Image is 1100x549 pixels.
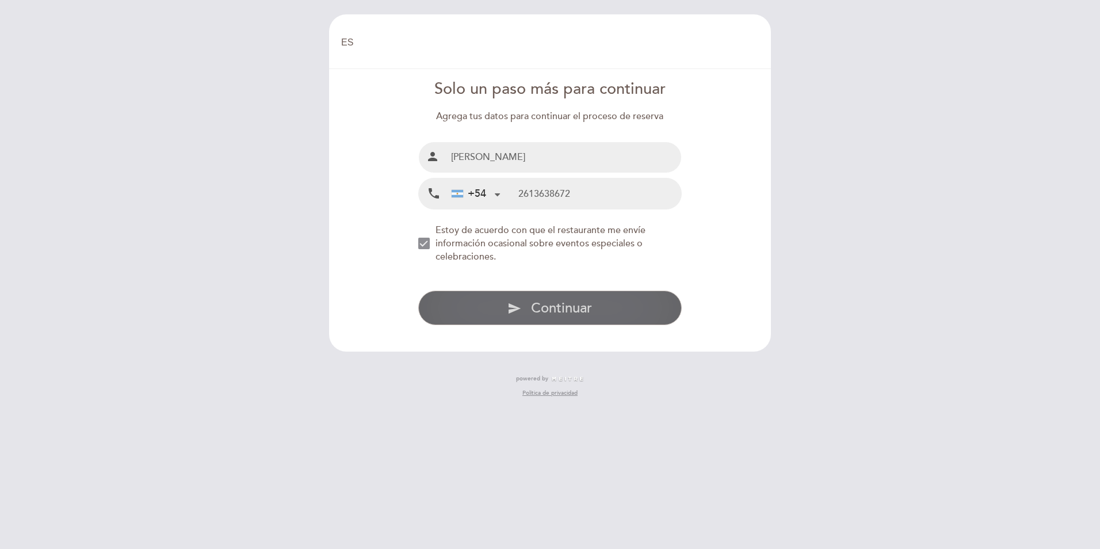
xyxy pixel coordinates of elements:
[518,178,681,209] input: Teléfono Móvil
[516,375,584,383] a: powered by
[418,291,682,325] button: send Continuar
[418,110,682,123] div: Agrega tus datos para continuar el proceso de reserva
[427,186,441,201] i: local_phone
[516,375,548,383] span: powered by
[446,142,682,173] input: Nombre y Apellido
[418,224,682,264] md-checkbox: NEW_MODAL_AGREE_RESTAURANT_SEND_OCCASIONAL_INFO
[522,389,578,397] a: Política de privacidad
[418,78,682,101] div: Solo un paso más para continuar
[531,300,592,317] span: Continuar
[507,302,521,315] i: send
[426,150,440,163] i: person
[551,376,584,382] img: MEITRE
[452,186,486,201] div: +54
[436,224,646,262] span: Estoy de acuerdo con que el restaurante me envíe información ocasional sobre eventos especiales o...
[447,179,505,208] div: Argentina: +54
